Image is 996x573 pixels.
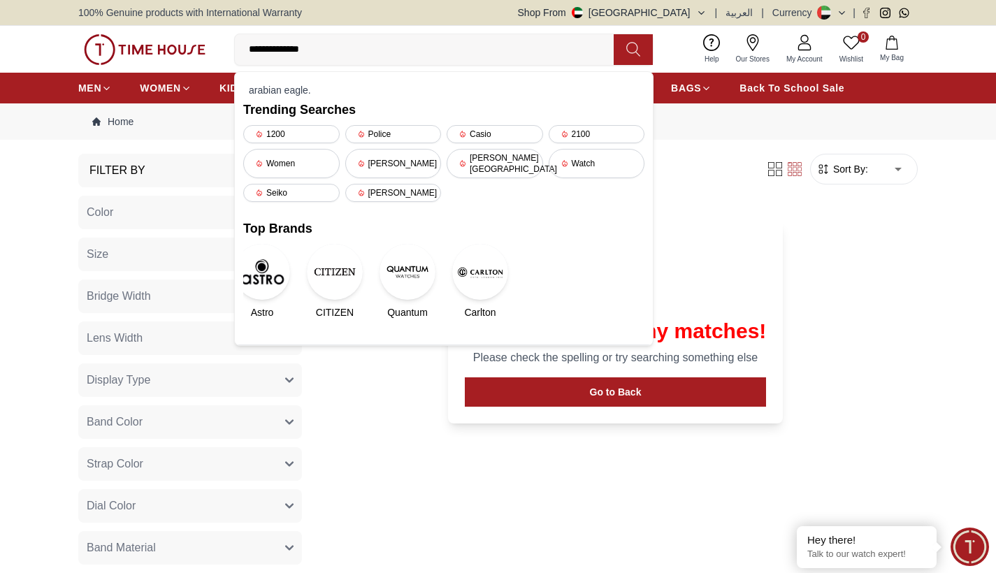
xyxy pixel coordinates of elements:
a: KIDS [219,75,255,101]
span: Lens Width [87,330,143,347]
span: BAGS [671,81,701,95]
a: 0Wishlist [831,31,872,67]
img: Astro [234,244,290,300]
span: Help [699,54,725,64]
img: Carlton [452,244,508,300]
button: العربية [726,6,753,20]
button: Sort By: [816,162,868,176]
span: 0 [858,31,869,43]
a: Back To School Sale [739,75,844,101]
div: Currency [772,6,818,20]
img: CITIZEN [307,244,363,300]
div: [PERSON_NAME][GEOGRAPHIC_DATA] [447,149,543,178]
span: Bridge Width [87,288,151,305]
span: Display Type [87,372,150,389]
a: CITIZENCITIZEN [316,244,354,319]
span: CITIZEN [316,305,354,319]
h3: Filter By [89,162,145,179]
div: [PERSON_NAME] [345,149,442,178]
span: Astro [251,305,274,319]
a: BAGS [671,75,712,101]
img: Quantum [380,244,435,300]
a: Instagram [880,8,890,18]
span: Quantum [387,305,428,319]
span: MEN [78,81,101,95]
span: 100% Genuine products with International Warranty [78,6,302,20]
span: Band Color [87,414,143,430]
span: Wishlist [834,54,869,64]
h2: Top Brands [243,219,644,238]
span: Our Stores [730,54,775,64]
span: My Account [781,54,828,64]
button: Display Type [78,363,302,397]
div: [PERSON_NAME] [345,184,442,202]
span: Size [87,246,108,263]
div: Women [243,149,340,178]
p: Talk to our watch expert! [807,549,926,560]
div: 1200 [243,125,340,143]
button: Go to Back [465,377,767,407]
a: Our Stores [728,31,778,67]
span: WOMEN [140,81,181,95]
button: Shop From[GEOGRAPHIC_DATA] [518,6,707,20]
a: QuantumQuantum [389,244,426,319]
div: Casio [447,125,543,143]
a: WOMEN [140,75,192,101]
h2: Trending Searches [243,100,644,119]
span: Sort By: [830,162,868,176]
img: ... [84,34,205,65]
button: Color [78,196,302,229]
p: Please check the spelling or try searching something else [465,349,767,366]
span: KIDS [219,81,245,95]
span: | [853,6,856,20]
button: Size [78,238,302,271]
span: Color [87,204,113,221]
span: Back To School Sale [739,81,844,95]
div: Watch [549,149,645,178]
button: Strap Color [78,447,302,481]
a: Whatsapp [899,8,909,18]
a: Home [92,115,133,129]
a: Help [696,31,728,67]
a: MEN [78,75,112,101]
span: | [715,6,718,20]
a: CarltonCarlton [461,244,499,319]
button: Bridge Width [78,280,302,313]
div: Chat Widget [951,528,989,566]
img: United Arab Emirates [572,7,583,18]
span: Band Material [87,539,156,556]
span: Strap Color [87,456,143,472]
button: Band Color [78,405,302,439]
span: Dial Color [87,498,136,514]
div: Police [345,125,442,143]
div: Hey there! [807,533,926,547]
a: AstroAstro [243,244,281,319]
button: Band Material [78,531,302,565]
button: My Bag [872,33,912,66]
span: | [761,6,764,20]
span: My Bag [874,52,909,63]
div: Seiko [243,184,340,202]
nav: Breadcrumb [78,103,918,140]
div: 2100 [549,125,645,143]
a: Facebook [861,8,872,18]
button: Lens Width [78,321,302,355]
button: Dial Color [78,489,302,523]
div: arabian eagle. [243,80,644,100]
span: Carlton [464,305,496,319]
